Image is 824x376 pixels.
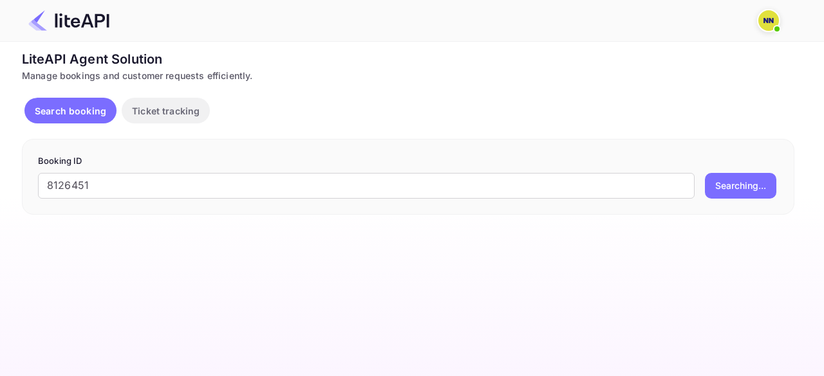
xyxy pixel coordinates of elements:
[38,173,695,199] input: Enter Booking ID (e.g., 63782194)
[28,10,109,31] img: LiteAPI Logo
[705,173,776,199] button: Searching...
[132,104,200,118] p: Ticket tracking
[22,49,794,69] div: LiteAPI Agent Solution
[38,155,778,168] p: Booking ID
[35,104,106,118] p: Search booking
[758,10,779,31] img: N/A N/A
[22,69,794,82] div: Manage bookings and customer requests efficiently.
